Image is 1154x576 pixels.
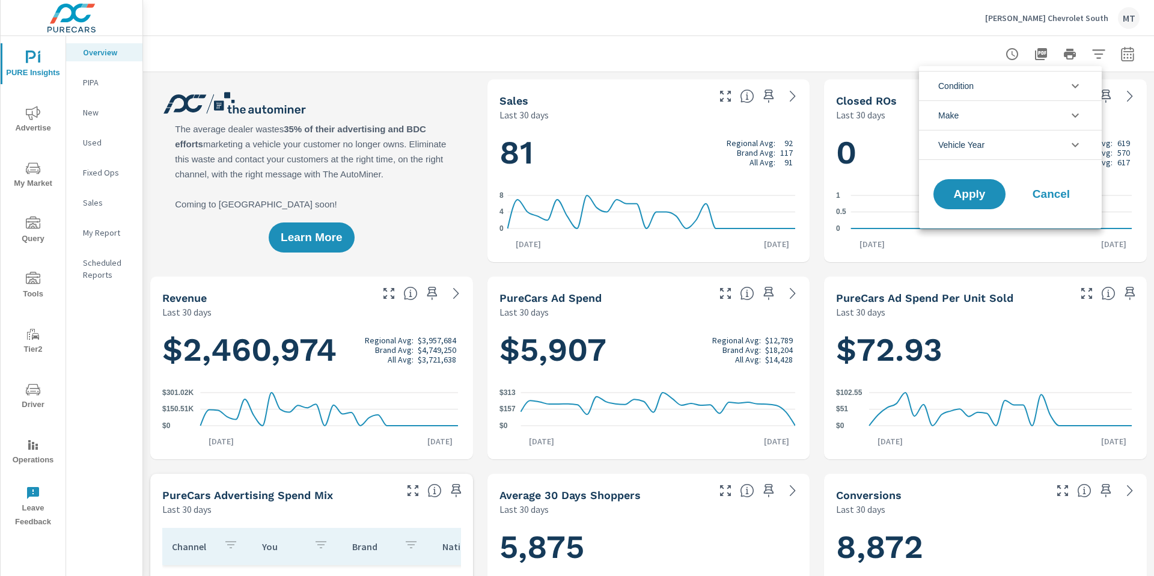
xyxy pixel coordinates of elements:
[933,179,1006,209] button: Apply
[938,72,974,100] span: Condition
[1027,189,1075,200] span: Cancel
[1015,179,1087,209] button: Cancel
[919,66,1102,165] ul: filter options
[938,101,959,130] span: Make
[945,189,994,200] span: Apply
[938,130,985,159] span: Vehicle Year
